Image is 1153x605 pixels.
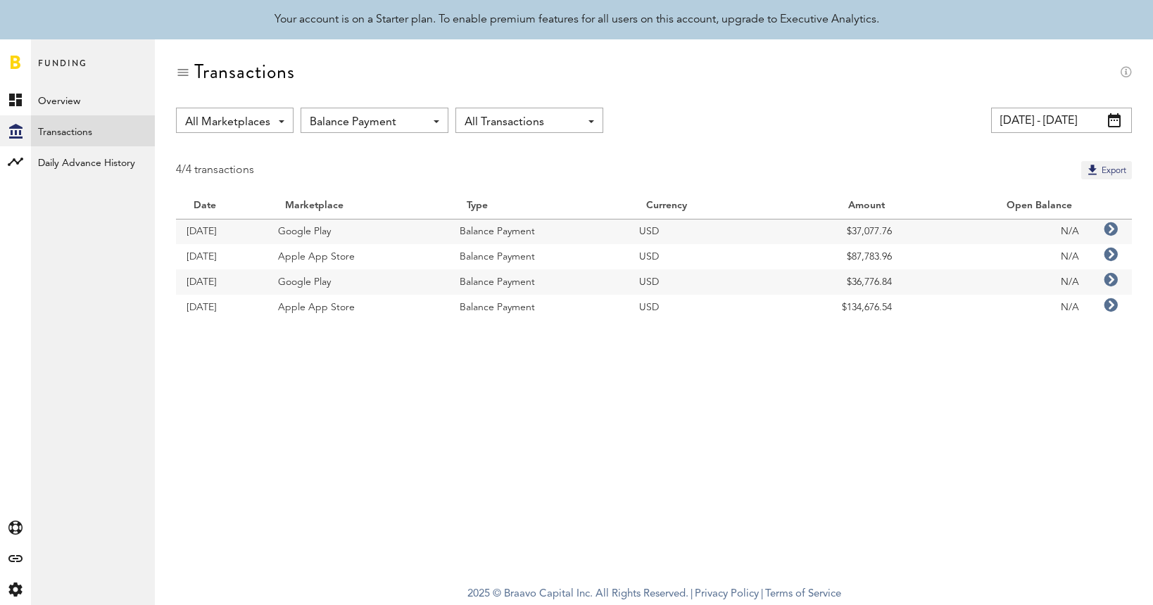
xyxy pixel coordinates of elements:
[902,219,1090,244] td: N/A
[194,60,295,83] div: Transactions
[695,589,759,599] a: Privacy Policy
[629,193,770,219] th: Currency
[765,589,841,599] a: Terms of Service
[31,84,155,115] a: Overview
[449,244,628,269] td: Balance Payment
[1085,163,1100,177] img: Export
[267,244,449,269] td: Apple App Store
[902,295,1090,320] td: N/A
[267,269,449,295] td: Google Play
[310,110,425,134] span: Balance Payment
[31,115,155,146] a: Transactions
[769,193,902,219] th: Amount
[902,244,1090,269] td: N/A
[185,110,270,134] span: All Marketplaces
[769,219,902,244] td: $37,077.76
[176,219,267,244] td: [DATE]
[902,193,1090,219] th: Open Balance
[449,193,628,219] th: Type
[902,269,1090,295] td: N/A
[769,244,902,269] td: $87,783.96
[449,269,628,295] td: Balance Payment
[176,269,267,295] td: [DATE]
[1081,161,1132,179] button: Export
[176,244,267,269] td: [DATE]
[176,193,267,219] th: Date
[629,269,770,295] td: USD
[275,11,879,28] div: Your account is on a Starter plan. To enable premium features for all users on this account, upgr...
[769,295,902,320] td: $134,676.54
[38,55,87,84] span: Funding
[267,219,449,244] td: Google Play
[176,161,254,179] div: 4/4 transactions
[629,295,770,320] td: USD
[176,295,267,320] td: [DATE]
[629,219,770,244] td: USD
[267,193,449,219] th: Marketplace
[267,295,449,320] td: Apple App Store
[449,295,628,320] td: Balance Payment
[31,146,155,177] a: Daily Advance History
[1045,563,1139,598] iframe: Opens a widget where you can find more information
[467,584,688,605] span: 2025 © Braavo Capital Inc. All Rights Reserved.
[769,269,902,295] td: $36,776.84
[629,244,770,269] td: USD
[465,110,580,134] span: All Transactions
[449,219,628,244] td: Balance Payment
